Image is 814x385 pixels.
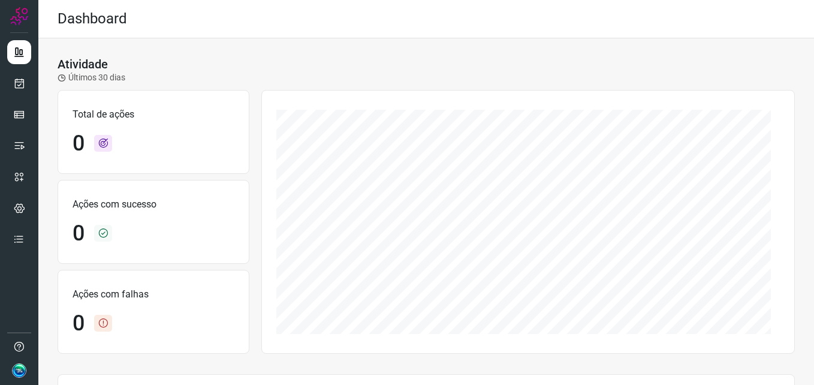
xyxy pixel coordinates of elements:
[73,107,234,122] p: Total de ações
[12,363,26,378] img: 688dd65d34f4db4d93ce8256e11a8269.jpg
[58,57,108,71] h3: Atividade
[73,287,234,302] p: Ações com falhas
[58,10,127,28] h2: Dashboard
[73,197,234,212] p: Ações com sucesso
[58,71,125,84] p: Últimos 30 dias
[73,311,85,336] h1: 0
[10,7,28,25] img: Logo
[73,221,85,246] h1: 0
[73,131,85,157] h1: 0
